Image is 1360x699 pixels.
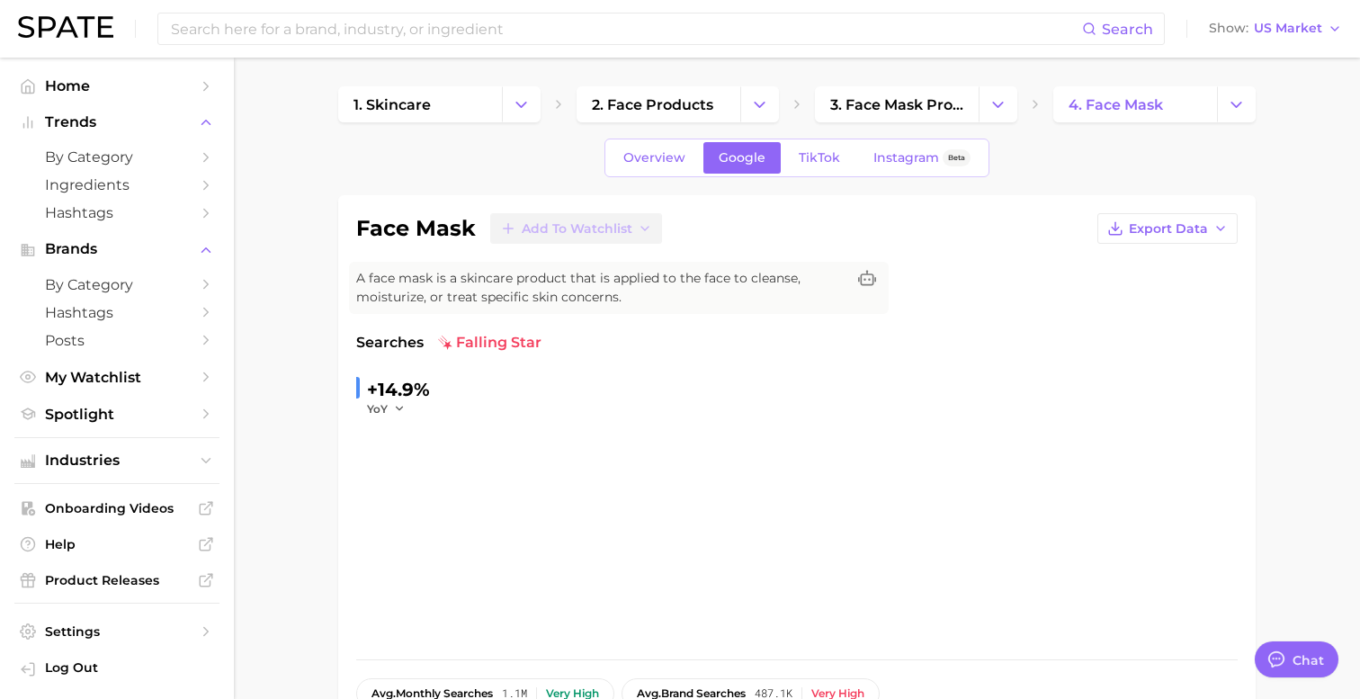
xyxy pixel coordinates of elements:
a: 2. face products [577,86,740,122]
span: Help [45,536,189,552]
span: YoY [367,401,388,417]
span: 4. face mask [1069,96,1163,113]
button: Brands [14,236,219,263]
span: US Market [1254,23,1322,33]
span: Instagram [873,150,939,166]
a: Onboarding Videos [14,495,219,522]
span: Log Out [45,659,205,676]
a: TikTok [783,142,855,174]
span: My Watchlist [45,369,189,386]
span: falling star [438,332,541,354]
a: Home [14,72,219,100]
span: Product Releases [45,572,189,588]
span: Show [1209,23,1248,33]
button: Trends [14,109,219,136]
span: 2. face products [592,96,713,113]
a: 1. skincare [338,86,502,122]
span: Brands [45,241,189,257]
span: Settings [45,623,189,640]
span: Beta [948,150,965,166]
span: Onboarding Videos [45,500,189,516]
span: by Category [45,148,189,166]
a: Spotlight [14,400,219,428]
a: Hashtags [14,199,219,227]
input: Search here for a brand, industry, or ingredient [169,13,1082,44]
span: TikTok [799,150,840,166]
span: Searches [356,332,424,354]
span: by Category [45,276,189,293]
span: 1. skincare [353,96,431,113]
a: Hashtags [14,299,219,327]
img: falling star [438,336,452,350]
a: by Category [14,271,219,299]
a: by Category [14,143,219,171]
span: Hashtags [45,304,189,321]
a: InstagramBeta [858,142,986,174]
a: Log out. Currently logged in with e-mail jessica.leslie@augustinusbader.com. [14,654,219,685]
span: A face mask is a skincare product that is applied to the face to cleanse, moisturize, or treat sp... [356,269,846,307]
span: Search [1102,21,1153,38]
a: Product Releases [14,567,219,594]
span: Industries [45,453,189,469]
img: SPATE [18,16,113,38]
button: Change Category [502,86,541,122]
span: Google [719,150,765,166]
button: Add to Watchlist [490,213,662,244]
a: 4. face mask [1053,86,1217,122]
div: +14.9% [367,375,430,404]
span: Export Data [1129,221,1208,237]
span: Add to Watchlist [522,221,632,237]
span: Trends [45,114,189,130]
span: Ingredients [45,176,189,193]
a: Overview [608,142,701,174]
button: Export Data [1097,213,1238,244]
h1: face mask [356,218,476,239]
button: Change Category [1217,86,1256,122]
a: Settings [14,618,219,645]
button: ShowUS Market [1204,17,1347,40]
button: YoY [367,401,406,417]
a: My Watchlist [14,363,219,391]
span: Hashtags [45,204,189,221]
span: 3. face mask products [830,96,963,113]
button: Change Category [979,86,1017,122]
button: Change Category [740,86,779,122]
a: Posts [14,327,219,354]
span: Home [45,77,189,94]
span: Spotlight [45,406,189,423]
span: Posts [45,332,189,349]
a: 3. face mask products [815,86,979,122]
button: Industries [14,447,219,474]
a: Help [14,531,219,558]
span: Overview [623,150,685,166]
a: Ingredients [14,171,219,199]
a: Google [703,142,781,174]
